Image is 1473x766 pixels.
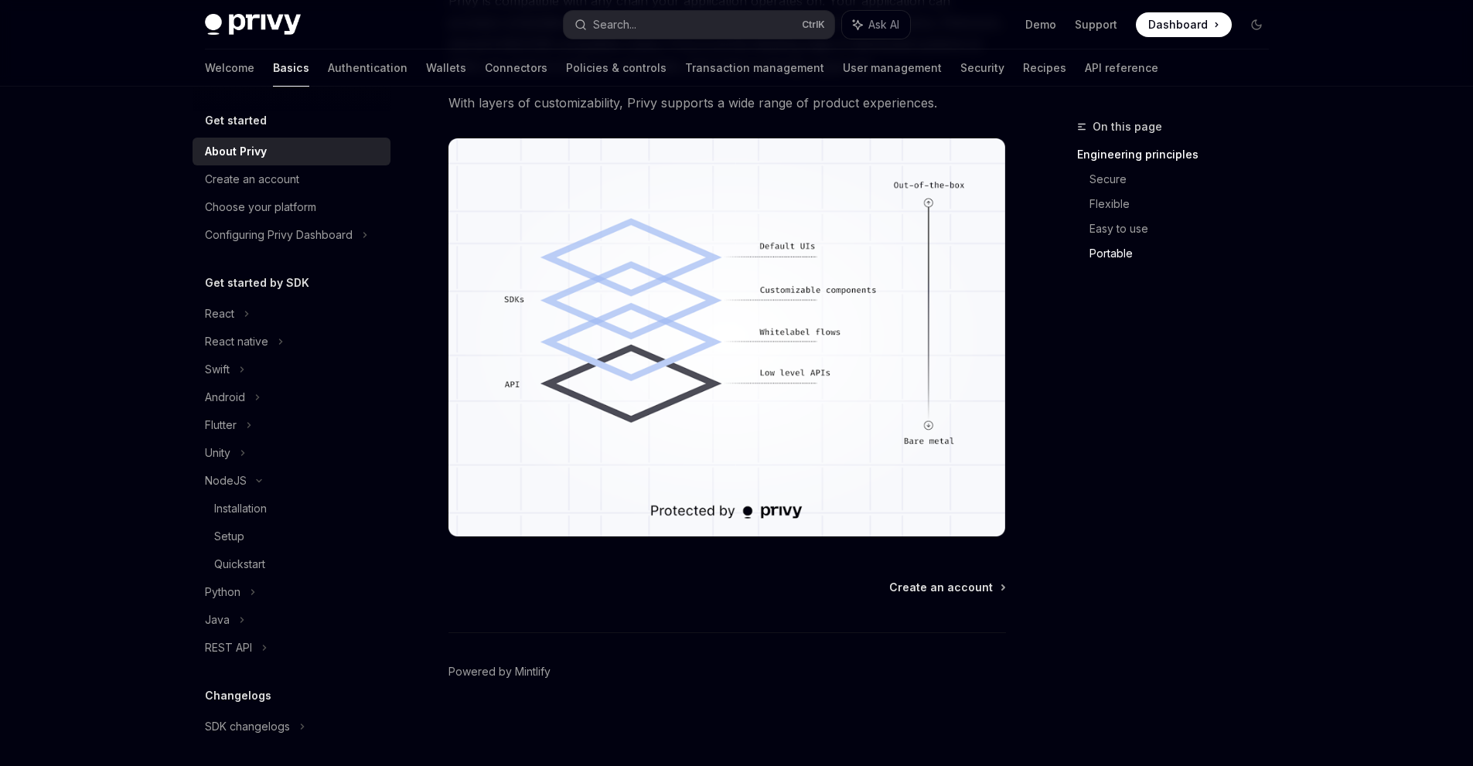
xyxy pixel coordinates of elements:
[205,686,271,705] h5: Changelogs
[1093,117,1162,136] span: On this page
[205,332,268,351] div: React native
[448,664,551,679] a: Powered by Mintlify
[205,111,267,130] h5: Get started
[205,717,290,736] div: SDK changelogs
[205,444,230,462] div: Unity
[193,138,390,165] a: About Privy
[205,198,316,216] div: Choose your platform
[273,49,309,87] a: Basics
[868,17,899,32] span: Ask AI
[960,49,1004,87] a: Security
[1089,167,1281,192] a: Secure
[1025,17,1056,32] a: Demo
[485,49,547,87] a: Connectors
[685,49,824,87] a: Transaction management
[205,142,267,161] div: About Privy
[193,523,390,550] a: Setup
[205,305,234,323] div: React
[889,580,1004,595] a: Create an account
[566,49,667,87] a: Policies & controls
[205,583,240,601] div: Python
[889,580,993,595] span: Create an account
[205,14,301,36] img: dark logo
[802,19,825,31] span: Ctrl K
[205,226,353,244] div: Configuring Privy Dashboard
[842,11,910,39] button: Ask AI
[426,49,466,87] a: Wallets
[448,92,1006,114] span: With layers of customizability, Privy supports a wide range of product experiences.
[448,138,1006,536] img: images/Customization.png
[843,49,942,87] a: User management
[1136,12,1232,37] a: Dashboard
[1089,192,1281,216] a: Flexible
[564,11,834,39] button: Search...CtrlK
[1023,49,1066,87] a: Recipes
[593,15,636,34] div: Search...
[1148,17,1208,32] span: Dashboard
[205,611,230,629] div: Java
[205,360,230,379] div: Swift
[193,165,390,193] a: Create an account
[328,49,407,87] a: Authentication
[193,193,390,221] a: Choose your platform
[205,388,245,407] div: Android
[205,274,309,292] h5: Get started by SDK
[193,550,390,578] a: Quickstart
[205,49,254,87] a: Welcome
[205,638,252,657] div: REST API
[205,170,299,189] div: Create an account
[214,499,267,518] div: Installation
[1244,12,1269,37] button: Toggle dark mode
[205,416,237,434] div: Flutter
[1089,241,1281,266] a: Portable
[193,495,390,523] a: Installation
[1089,216,1281,241] a: Easy to use
[214,555,265,574] div: Quickstart
[1075,17,1117,32] a: Support
[205,472,247,490] div: NodeJS
[1077,142,1281,167] a: Engineering principles
[214,527,244,546] div: Setup
[1085,49,1158,87] a: API reference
